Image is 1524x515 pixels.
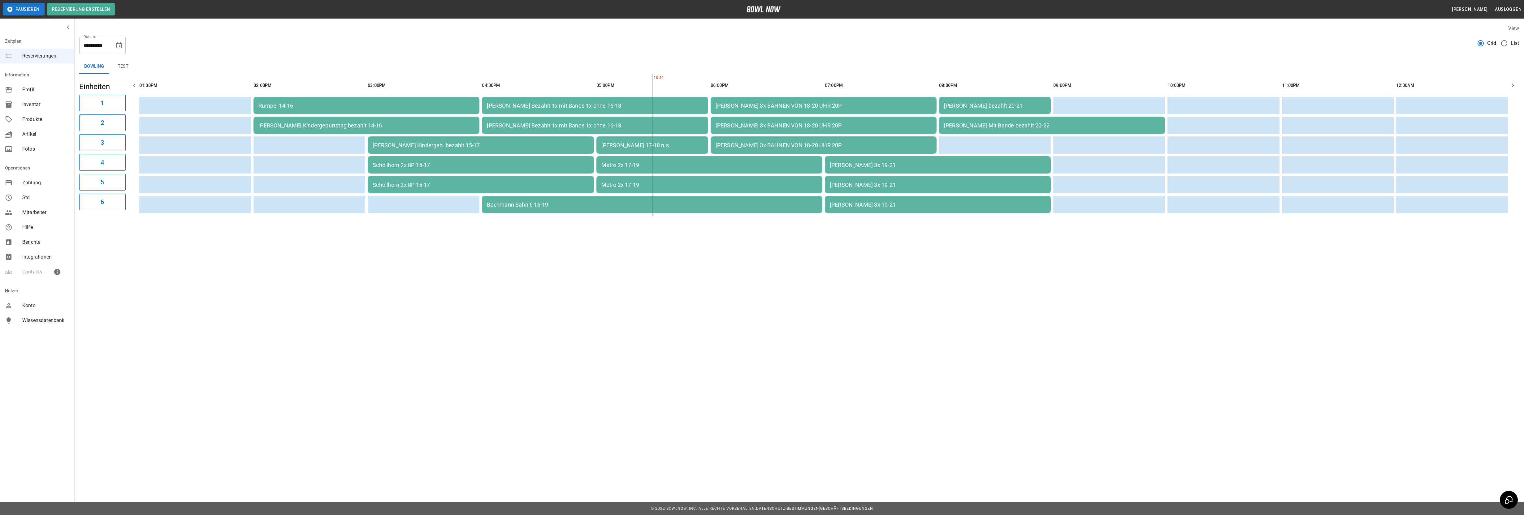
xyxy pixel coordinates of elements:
[101,138,104,148] h6: 3
[373,142,589,148] div: [PERSON_NAME] Kindergeb. bezahlt 15-17
[258,122,474,129] div: [PERSON_NAME] Kindergeburtstag bezahlt 14-16
[22,224,69,231] span: Hilfe
[601,142,703,148] div: [PERSON_NAME] 17-18 n.s.
[1282,77,1394,94] th: 11:00PM
[47,3,115,15] button: Reservierung erstellen
[79,59,109,74] button: Bowling
[101,118,104,128] h6: 2
[22,179,69,187] span: Zahlung
[1396,77,1508,94] th: 12:00AM
[258,102,474,109] div: Rumpel 14-16
[830,201,1046,208] div: [PERSON_NAME] 3x 19-21
[22,194,69,201] span: Std
[22,145,69,153] span: Fotos
[1508,25,1519,31] label: View
[79,174,126,191] button: 5
[22,317,69,324] span: Wissensdatenbank
[1167,77,1279,94] th: 10:00PM
[601,182,817,188] div: Metro 2x 17-19
[716,122,932,129] div: [PERSON_NAME] 3x BAHNEN VON 18-20 UHR 20P
[651,506,756,511] span: © 2022 BowlNow, Inc. Alle Rechte vorbehalten.
[101,197,104,207] h6: 6
[113,39,125,52] button: Choose date, selected date is 18. Okt. 2025
[825,77,937,94] th: 07:00PM
[711,77,822,94] th: 06:00PM
[22,101,69,108] span: Inventar
[1053,77,1165,94] th: 09:00PM
[756,506,819,511] a: Datenschutz-Bestimmungen
[1492,4,1524,15] button: Ausloggen
[596,77,708,94] th: 05:00PM
[652,75,654,81] span: 18:44
[820,506,873,511] a: Geschäftsbedingungen
[601,162,817,168] div: Metro 2x 17-19
[79,114,126,131] button: 2
[1487,40,1496,47] span: Grid
[22,238,69,246] span: Berichte
[716,142,932,148] div: [PERSON_NAME] 3x BAHNEN VON 18-20 UHR 20P
[22,52,69,60] span: Reservierungen
[79,82,126,92] h5: Einheiten
[944,102,1046,109] div: [PERSON_NAME] bezahlt 20-21
[79,194,126,210] button: 6
[79,134,126,151] button: 3
[716,102,932,109] div: [PERSON_NAME] 3x BAHNEN VON 18-20 UHR 20P
[3,3,45,15] button: Pausieren
[1511,40,1519,47] span: List
[373,162,589,168] div: Schöllhorn 2x 8P 15-17
[101,177,104,187] h6: 5
[487,201,817,208] div: Bachmann Bahn 6 16-19
[1449,4,1490,15] button: [PERSON_NAME]
[79,95,126,111] button: 1
[373,182,589,188] div: Schöllhorn 2x 8P 15-17
[139,77,251,94] th: 01:00PM
[482,77,594,94] th: 04:00PM
[101,157,104,167] h6: 4
[22,302,69,309] span: Konto
[944,122,1160,129] div: [PERSON_NAME] Mit Bande bezahlt 20-22
[22,116,69,123] span: Produkte
[747,6,781,12] img: logo
[79,59,1519,74] div: inventory tabs
[368,77,479,94] th: 03:00PM
[22,253,69,261] span: Integrationen
[253,77,365,94] th: 02:00PM
[137,74,1510,216] table: sticky table
[79,154,126,171] button: 4
[101,98,104,108] h6: 1
[830,162,1046,168] div: [PERSON_NAME] 3x 19-21
[939,77,1051,94] th: 08:00PM
[109,59,137,74] button: test
[487,102,703,109] div: [PERSON_NAME] Bezahlt 1x mit Bande 1x ohne 16-18
[22,209,69,216] span: Mitarbeiter
[22,131,69,138] span: Artikel
[830,182,1046,188] div: [PERSON_NAME] 3x 19-21
[487,122,703,129] div: [PERSON_NAME] Bezahlt 1x mit Bande 1x ohne 16-18
[22,86,69,93] span: Profil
